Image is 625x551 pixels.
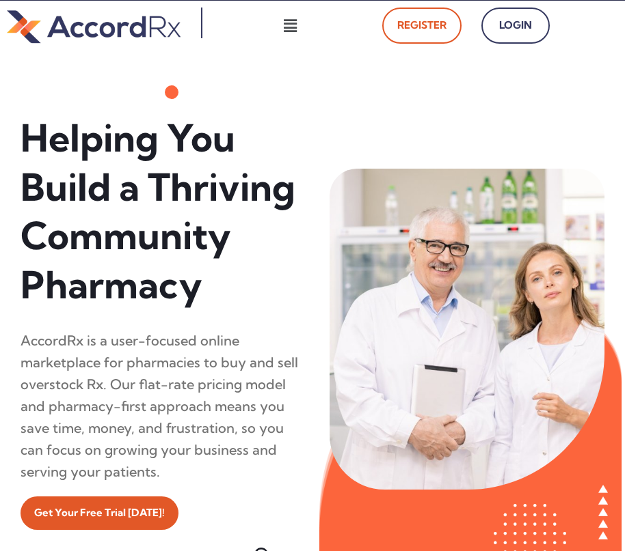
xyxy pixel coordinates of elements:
a: Register [382,8,462,44]
a: Login [481,8,550,44]
h1: Helping You Build a Thriving Community Pharmacy [21,114,302,309]
img: default-logo [7,8,181,46]
span: Get Your Free Trial [DATE]! [34,503,165,523]
span: Register [397,16,447,36]
div: AccordRx is a user-focused online marketplace for pharmacies to buy and sell overstock Rx. Our fl... [21,330,302,483]
a: Get Your Free Trial [DATE]! [21,496,178,530]
span: Login [496,16,535,36]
